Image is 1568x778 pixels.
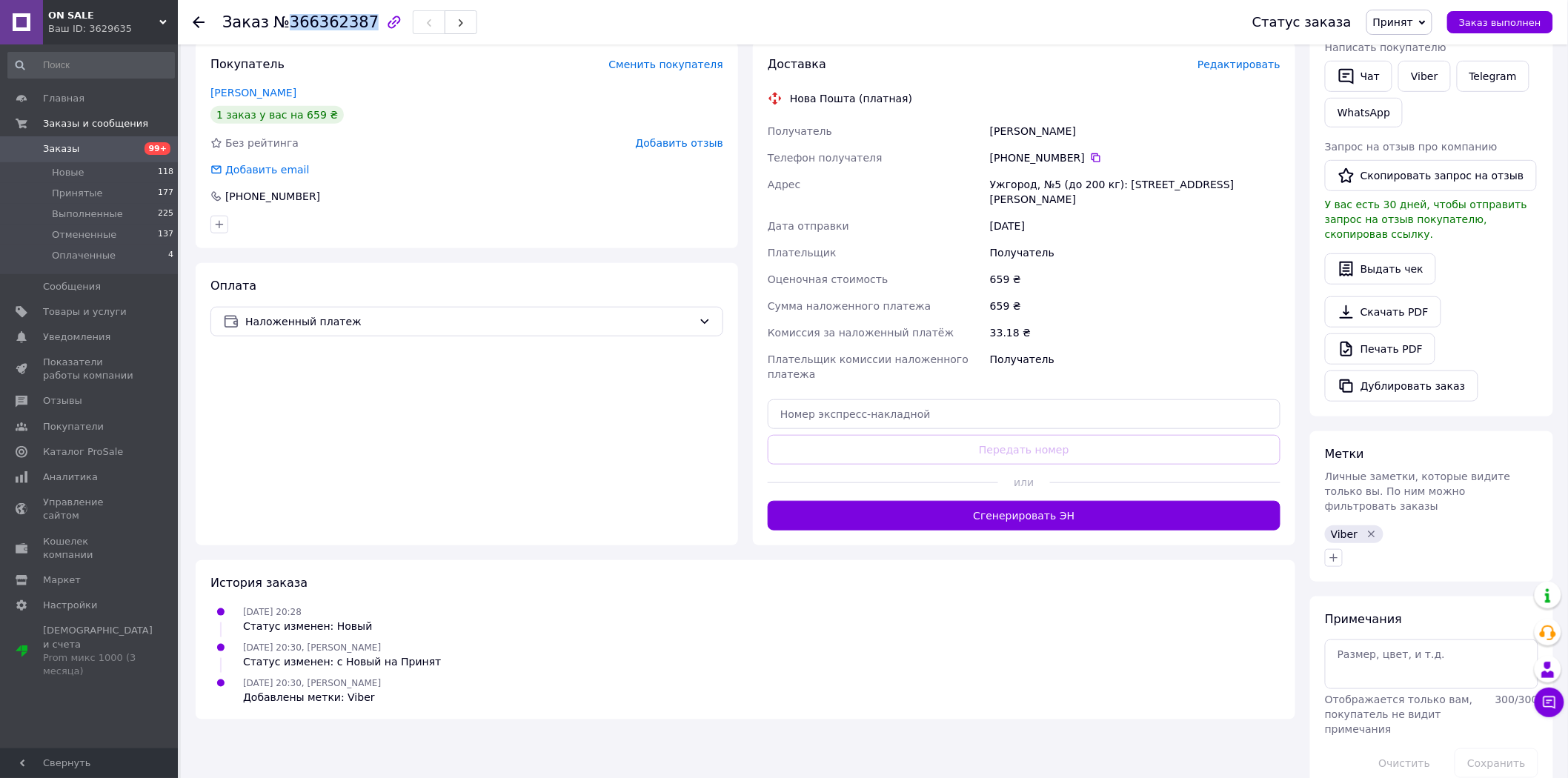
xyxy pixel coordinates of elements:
span: Оплаченные [52,249,116,262]
div: Статус изменен: с Новый на Принят [243,654,441,669]
div: Добавить email [209,162,311,177]
div: Добавить email [224,162,311,177]
span: Аналитика [43,471,98,484]
span: Доставка [768,57,826,71]
span: Показатели работы компании [43,356,137,382]
div: 659 ₴ [987,266,1283,293]
span: Управление сайтом [43,496,137,522]
span: Примечания [1325,612,1402,626]
span: Добавить отзыв [636,137,723,149]
button: Заказ выполнен [1447,11,1553,33]
a: WhatsApp [1325,98,1403,127]
a: Telegram [1457,61,1529,92]
div: [PHONE_NUMBER] [224,189,322,204]
a: Печать PDF [1325,333,1435,365]
span: Наложенный платеж [245,313,693,330]
span: [DEMOGRAPHIC_DATA] и счета [43,624,153,678]
button: Чат с покупателем [1535,688,1564,717]
span: Оплата [210,279,256,293]
div: Ужгород, №5 (до 200 кг): [STREET_ADDRESS][PERSON_NAME] [987,171,1283,213]
span: Запрос на отзыв про компанию [1325,141,1498,153]
svg: Удалить метку [1366,528,1378,540]
span: 𝗢𝗡 𝗦𝗔𝗟𝗘 [48,9,159,22]
div: 659 ₴ [987,293,1283,319]
div: Нова Пошта (платная) [786,91,916,106]
span: 4 [168,249,173,262]
span: Получатель [768,125,832,137]
span: 300 / 300 [1495,694,1538,705]
span: Настройки [43,599,97,612]
a: [PERSON_NAME] [210,87,296,99]
span: Дата отправки [768,220,849,232]
div: 33.18 ₴ [987,319,1283,346]
span: Отмененные [52,228,116,242]
button: Скопировать запрос на отзыв [1325,160,1537,191]
button: Дублировать заказ [1325,370,1478,402]
span: Новые [52,166,84,179]
span: Товары и услуги [43,305,127,319]
div: [PHONE_NUMBER] [990,150,1280,165]
span: Отзывы [43,394,82,408]
span: Отображается только вам, покупатель не видит примечания [1325,694,1473,735]
button: Сгенерировать ЭН [768,501,1280,531]
div: [PERSON_NAME] [987,118,1283,144]
span: 99+ [144,142,170,155]
div: Статус заказа [1252,15,1352,30]
span: Сумма наложенного платежа [768,300,931,312]
span: №366362387 [273,13,379,31]
span: Уведомления [43,330,110,344]
span: Без рейтинга [225,137,299,149]
span: Телефон получателя [768,152,883,164]
span: Принятые [52,187,103,200]
span: Заказы [43,142,79,156]
span: Выполненные [52,207,123,221]
div: Ваш ID: 3629635 [48,22,178,36]
span: Личные заметки, которые видите только вы. По ним можно фильтровать заказы [1325,471,1511,512]
span: 225 [158,207,173,221]
span: или [998,475,1049,490]
span: Редактировать [1197,59,1280,70]
div: Добавлены метки: Viber [243,690,381,705]
span: Кошелек компании [43,535,137,562]
div: Статус изменен: Новый [243,619,372,634]
div: Prom микс 1000 (3 месяца) [43,651,153,678]
span: Заказ выполнен [1459,17,1541,28]
span: 118 [158,166,173,179]
span: Заказ [222,13,269,31]
button: Чат [1325,61,1392,92]
button: Выдать чек [1325,253,1436,285]
span: Принят [1373,16,1413,28]
span: Написать покупателю [1325,41,1446,53]
span: Каталог ProSale [43,445,123,459]
span: История заказа [210,576,308,590]
div: [DATE] [987,213,1283,239]
span: Заказы и сообщения [43,117,148,130]
div: Вернуться назад [193,15,205,30]
span: Покупатели [43,420,104,433]
span: Плательщик комиссии наложенного платежа [768,353,969,380]
span: Метки [1325,447,1364,461]
span: Сменить покупателя [609,59,723,70]
a: Скачать PDF [1325,296,1441,328]
span: Оценочная стоимость [768,273,888,285]
span: Viber [1331,528,1358,540]
span: Комиссия за наложенный платёж [768,327,954,339]
div: Получатель [987,239,1283,266]
span: 177 [158,187,173,200]
div: 1 заказ у вас на 659 ₴ [210,106,344,124]
input: Поиск [7,52,175,79]
span: [DATE] 20:30, [PERSON_NAME] [243,642,381,653]
span: Главная [43,92,84,105]
span: Покупатель [210,57,285,71]
span: Плательщик [768,247,837,259]
span: [DATE] 20:28 [243,607,302,617]
span: [DATE] 20:30, [PERSON_NAME] [243,678,381,688]
a: Viber [1398,61,1450,92]
span: Сообщения [43,280,101,293]
span: У вас есть 30 дней, чтобы отправить запрос на отзыв покупателю, скопировав ссылку. [1325,199,1527,240]
span: Адрес [768,179,800,190]
div: Получатель [987,346,1283,388]
span: Маркет [43,573,81,587]
span: 137 [158,228,173,242]
input: Номер экспресс-накладной [768,399,1280,429]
